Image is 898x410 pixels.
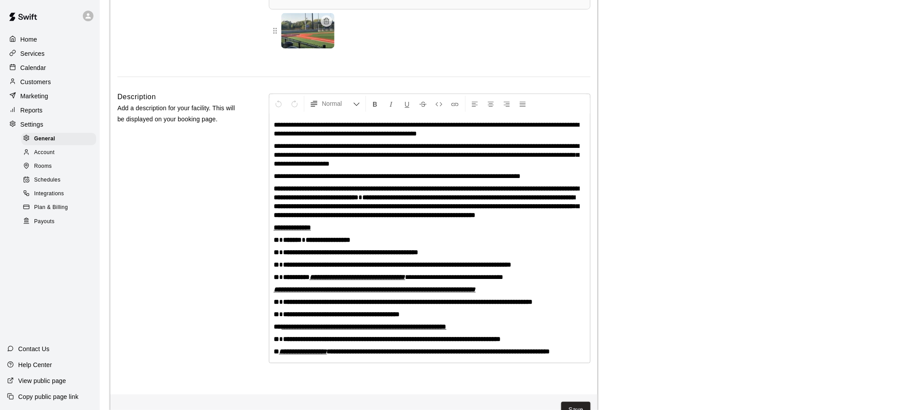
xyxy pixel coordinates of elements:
[21,174,100,187] a: Schedules
[515,96,530,112] button: Justify Align
[7,118,93,131] a: Settings
[368,96,383,112] button: Format Bold
[18,360,52,369] p: Help Center
[432,96,447,112] button: Insert Code
[18,392,78,401] p: Copy public page link
[34,190,64,198] span: Integrations
[34,162,52,171] span: Rooms
[21,201,100,215] a: Plan & Billing
[20,77,51,86] p: Customers
[384,96,399,112] button: Format Italics
[447,96,463,112] button: Insert Link
[7,104,93,117] a: Reports
[20,106,43,115] p: Reports
[416,96,431,112] button: Format Strikethrough
[21,160,96,173] div: Rooms
[21,132,100,146] a: General
[287,96,302,112] button: Redo
[21,147,96,159] div: Account
[21,187,100,201] a: Integrations
[34,135,55,143] span: General
[18,344,50,353] p: Contact Us
[20,120,43,129] p: Settings
[21,215,100,228] a: Payouts
[117,103,241,125] p: Add a description for your facility. This will be displayed on your booking page.
[20,49,45,58] p: Services
[20,92,48,101] p: Marketing
[34,217,54,226] span: Payouts
[499,96,514,112] button: Right Align
[7,89,93,103] a: Marketing
[117,91,156,103] h6: Description
[18,376,66,385] p: View public page
[7,47,93,60] a: Services
[271,96,286,112] button: Undo
[20,35,37,44] p: Home
[322,99,353,108] span: Normal
[483,96,498,112] button: Center Align
[306,96,364,112] button: Formatting Options
[21,201,96,214] div: Plan & Billing
[7,33,93,46] a: Home
[281,13,334,48] img: Banner 1
[21,160,100,174] a: Rooms
[467,96,482,112] button: Left Align
[34,148,54,157] span: Account
[7,61,93,74] a: Calendar
[34,203,68,212] span: Plan & Billing
[21,146,100,159] a: Account
[21,174,96,186] div: Schedules
[400,96,415,112] button: Format Underline
[21,188,96,200] div: Integrations
[7,75,93,89] a: Customers
[34,176,61,185] span: Schedules
[21,216,96,228] div: Payouts
[20,63,46,72] p: Calendar
[21,133,96,145] div: General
